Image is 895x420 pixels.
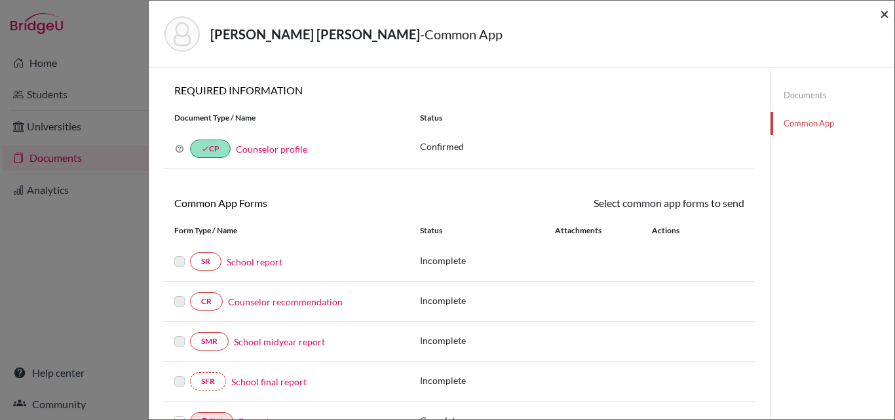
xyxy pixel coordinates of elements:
[880,4,889,23] span: ×
[201,145,209,153] i: done
[459,195,754,211] div: Select common app forms to send
[555,225,636,237] div: Attachments
[410,112,754,124] div: Status
[228,295,343,309] a: Counselor recommendation
[771,112,894,135] a: Common App
[164,84,754,96] h6: REQUIRED INFORMATION
[420,294,555,307] p: Incomplete
[420,373,555,387] p: Incomplete
[236,143,307,155] a: Counselor profile
[880,6,889,22] button: Close
[234,335,325,349] a: School midyear report
[420,140,744,153] p: Confirmed
[190,372,226,391] a: SFR
[190,292,223,311] a: CR
[164,225,410,237] div: Form Type / Name
[231,375,307,389] a: School final report
[420,334,555,347] p: Incomplete
[420,225,555,237] div: Status
[164,112,410,124] div: Document Type / Name
[190,140,231,158] a: doneCP
[227,255,282,269] a: School report
[420,26,503,42] span: - Common App
[636,225,717,237] div: Actions
[164,197,459,209] h6: Common App Forms
[190,252,221,271] a: SR
[210,26,420,42] strong: [PERSON_NAME] [PERSON_NAME]
[771,84,894,107] a: Documents
[190,332,229,351] a: SMR
[420,254,555,267] p: Incomplete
